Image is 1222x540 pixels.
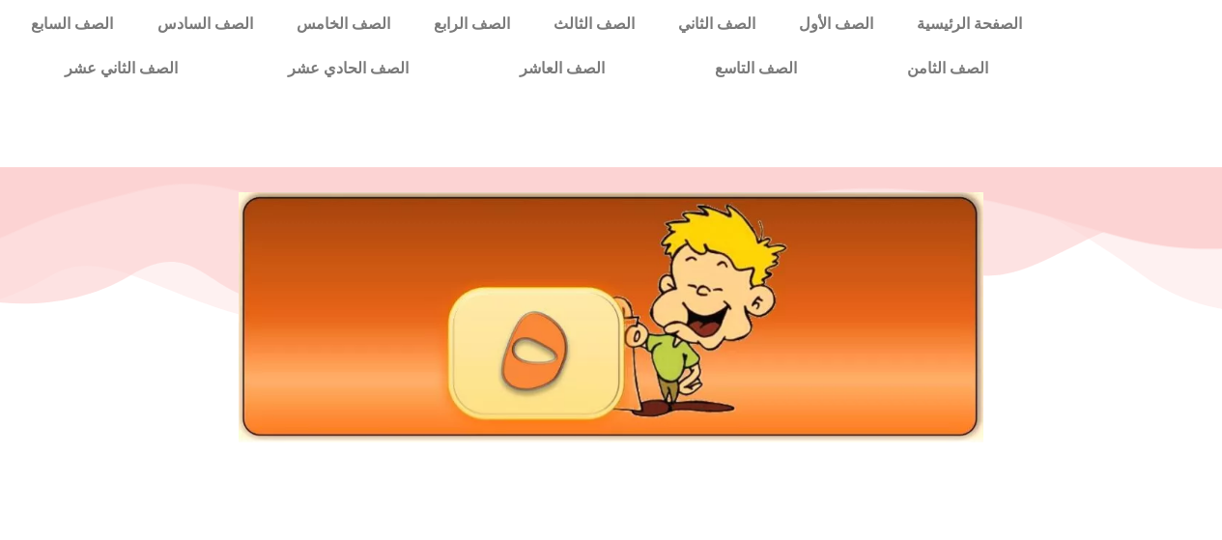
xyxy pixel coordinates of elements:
[135,2,274,46] a: الصف السادس
[10,2,135,46] a: الصف السابع
[465,46,660,91] a: الصف العاشر
[656,2,777,46] a: الصف الثاني
[10,46,233,91] a: الصف الثاني عشر
[274,2,412,46] a: الصف الخامس
[412,2,531,46] a: الصف الرابع
[895,2,1043,46] a: الصفحة الرئيسية
[777,2,895,46] a: الصف الأول
[660,46,852,91] a: الصف التاسع
[852,46,1043,91] a: الصف الثامن
[531,2,656,46] a: الصف الثالث
[233,46,464,91] a: الصف الحادي عشر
